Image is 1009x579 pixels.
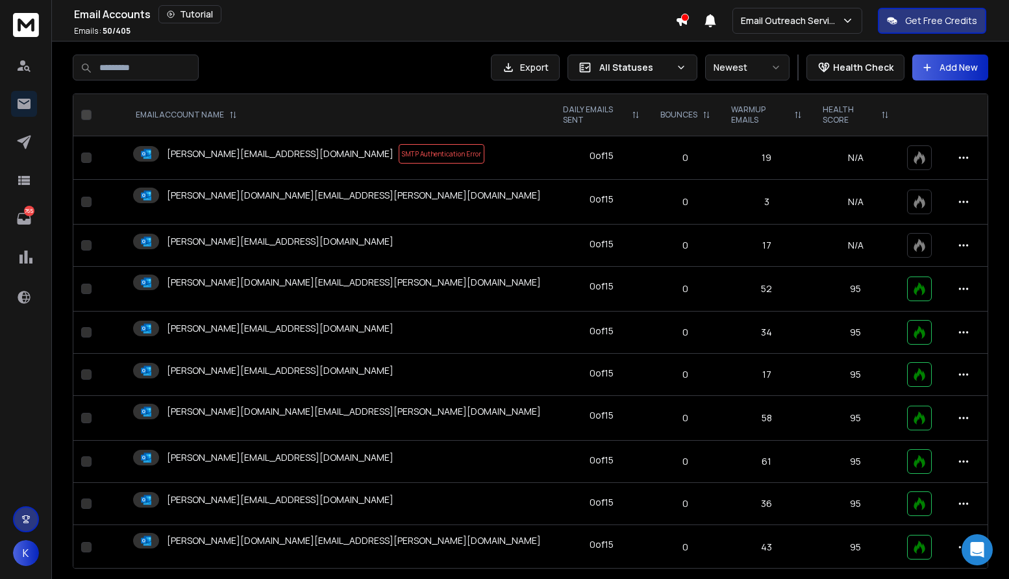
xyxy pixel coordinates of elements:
[103,25,131,36] span: 50 / 405
[820,195,891,208] p: N/A
[812,483,899,525] td: 95
[721,225,812,267] td: 17
[812,441,899,483] td: 95
[812,267,899,312] td: 95
[721,483,812,525] td: 36
[658,239,713,252] p: 0
[658,151,713,164] p: 0
[658,455,713,468] p: 0
[167,235,393,248] p: [PERSON_NAME][EMAIL_ADDRESS][DOMAIN_NAME]
[11,206,37,232] a: 765
[13,540,39,566] button: K
[812,396,899,441] td: 95
[136,110,237,120] div: EMAIL ACCOUNT NAME
[721,312,812,354] td: 34
[823,105,876,125] p: HEALTH SCORE
[158,5,221,23] button: Tutorial
[590,496,614,509] div: 0 of 15
[167,276,541,289] p: [PERSON_NAME][DOMAIN_NAME][EMAIL_ADDRESS][PERSON_NAME][DOMAIN_NAME]
[658,541,713,554] p: 0
[658,282,713,295] p: 0
[167,322,393,335] p: [PERSON_NAME][EMAIL_ADDRESS][DOMAIN_NAME]
[590,454,614,467] div: 0 of 15
[812,525,899,570] td: 95
[167,364,393,377] p: [PERSON_NAME][EMAIL_ADDRESS][DOMAIN_NAME]
[660,110,697,120] p: BOUNCES
[812,354,899,396] td: 95
[806,55,904,80] button: Health Check
[812,312,899,354] td: 95
[563,105,627,125] p: DAILY EMAILS SENT
[833,61,893,74] p: Health Check
[590,367,614,380] div: 0 of 15
[912,55,988,80] button: Add New
[658,497,713,510] p: 0
[167,189,541,202] p: [PERSON_NAME][DOMAIN_NAME][EMAIL_ADDRESS][PERSON_NAME][DOMAIN_NAME]
[658,195,713,208] p: 0
[590,538,614,551] div: 0 of 15
[905,14,977,27] p: Get Free Credits
[167,534,541,547] p: [PERSON_NAME][DOMAIN_NAME][EMAIL_ADDRESS][PERSON_NAME][DOMAIN_NAME]
[590,280,614,293] div: 0 of 15
[74,5,675,23] div: Email Accounts
[962,534,993,565] div: Open Intercom Messenger
[658,326,713,339] p: 0
[721,354,812,396] td: 17
[721,396,812,441] td: 58
[167,451,393,464] p: [PERSON_NAME][EMAIL_ADDRESS][DOMAIN_NAME]
[491,55,560,80] button: Export
[590,325,614,338] div: 0 of 15
[167,405,541,418] p: [PERSON_NAME][DOMAIN_NAME][EMAIL_ADDRESS][PERSON_NAME][DOMAIN_NAME]
[721,180,812,225] td: 3
[590,193,614,206] div: 0 of 15
[658,412,713,425] p: 0
[590,409,614,422] div: 0 of 15
[658,368,713,381] p: 0
[167,147,393,160] p: [PERSON_NAME][EMAIL_ADDRESS][DOMAIN_NAME]
[167,493,393,506] p: [PERSON_NAME][EMAIL_ADDRESS][DOMAIN_NAME]
[24,206,34,216] p: 765
[721,136,812,180] td: 19
[399,144,484,164] span: SMTP Authentication Error
[731,105,789,125] p: WARMUP EMAILS
[721,267,812,312] td: 52
[721,525,812,570] td: 43
[74,26,131,36] p: Emails :
[820,239,891,252] p: N/A
[590,149,614,162] div: 0 of 15
[721,441,812,483] td: 61
[590,238,614,251] div: 0 of 15
[705,55,790,80] button: Newest
[599,61,671,74] p: All Statuses
[878,8,986,34] button: Get Free Credits
[741,14,841,27] p: Email Outreach Service
[820,151,891,164] p: N/A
